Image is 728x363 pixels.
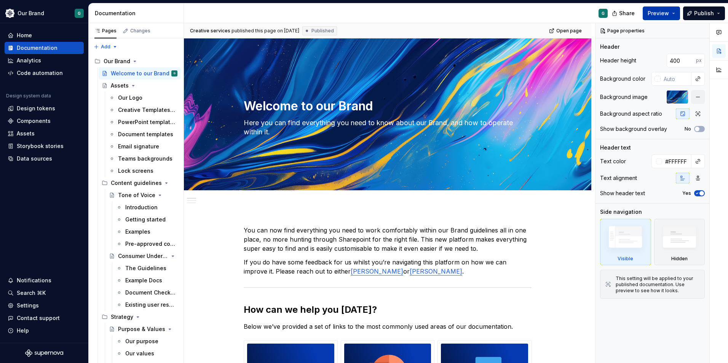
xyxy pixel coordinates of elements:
[600,43,619,51] div: Header
[113,347,180,360] a: Our values
[113,287,180,299] a: Document Checklist
[600,208,642,216] div: Side navigation
[616,275,700,294] div: This setting will be applied to your published documentation. Use preview to see how it looks.
[104,57,130,65] div: Our Brand
[118,94,142,102] div: Our Logo
[662,154,691,168] input: Auto
[600,110,662,118] div: Background aspect ratio
[5,42,84,54] a: Documentation
[111,82,129,89] div: Assets
[130,28,150,34] div: Changes
[5,54,84,67] a: Analytics
[78,10,81,16] div: G
[5,325,84,337] button: Help
[600,125,667,133] div: Show background overlay
[118,191,155,199] div: Tone of Voice
[106,250,180,262] a: Consumer Understanding
[99,67,180,80] a: Welcome to our BrandG
[600,174,637,182] div: Text alignment
[696,57,702,64] p: px
[118,118,176,126] div: PowerPoint templates
[95,10,180,17] div: Documentation
[125,277,162,284] div: Example Docs
[99,80,180,92] a: Assets
[5,140,84,152] a: Storybook stories
[244,258,532,276] p: If you do have some feedback for us whilst you’re navigating this platform on how we can improve ...
[600,219,651,265] div: Visible
[5,274,84,287] button: Notifications
[5,29,84,41] a: Home
[125,301,176,309] div: Existing user research
[17,105,55,112] div: Design tokens
[113,262,180,274] a: The Guidelines
[5,153,84,165] a: Data sources
[125,228,150,236] div: Examples
[17,277,51,284] div: Notifications
[602,10,605,16] div: G
[311,28,334,34] span: Published
[190,28,230,34] span: Creative services
[113,201,180,213] a: Introduction
[683,6,725,20] button: Publish
[113,226,180,238] a: Examples
[17,142,64,150] div: Storybook stories
[17,314,60,322] div: Contact support
[619,10,635,17] span: Share
[101,44,110,50] span: Add
[17,69,63,77] div: Code automation
[618,256,633,262] div: Visible
[91,41,120,52] button: Add
[125,240,176,248] div: Pre-approved copy
[244,226,532,253] p: You can now find everything you need to work comfortably within our Brand guidelines all in one p...
[111,313,133,321] div: Strategy
[608,6,640,20] button: Share
[17,57,41,64] div: Analytics
[113,274,180,287] a: Example Docs
[113,299,180,311] a: Existing user research
[125,289,176,296] div: Document Checklist
[244,322,532,331] p: Below we’ve provided a set of links to the most commonly used areas of our documentation.
[125,216,166,223] div: Getting started
[242,97,530,115] textarea: Welcome to our Brand
[106,153,180,165] a: Teams backgrounds
[667,54,696,67] input: Auto
[17,302,39,309] div: Settings
[410,267,462,275] a: [PERSON_NAME]
[5,299,84,312] a: Settings
[125,338,158,345] div: Our purpose
[600,158,626,165] div: Text color
[113,335,180,347] a: Our purpose
[6,93,51,99] div: Design system data
[111,179,162,187] div: Content guidelines
[231,28,299,34] div: published this page on [DATE]
[694,10,714,17] span: Publish
[106,128,180,140] a: Document templates
[682,190,691,196] label: Yes
[5,312,84,324] button: Contact support
[118,143,159,150] div: Email signature
[174,70,176,77] div: G
[18,10,44,17] div: Our Brand
[556,28,582,34] span: Open page
[5,287,84,299] button: Search ⌘K
[99,177,180,189] div: Content guidelines
[17,32,32,39] div: Home
[118,252,168,260] div: Consumer Understanding
[5,127,84,140] a: Assets
[106,189,180,201] a: Tone of Voice
[5,115,84,127] a: Components
[125,350,154,357] div: Our values
[661,72,691,86] input: Auto
[600,93,648,101] div: Background image
[600,57,636,64] div: Header height
[351,267,403,275] a: [PERSON_NAME]
[17,130,35,137] div: Assets
[17,155,52,162] div: Data sources
[111,70,169,77] div: Welcome to our Brand
[91,55,180,67] div: Our Brand
[106,116,180,128] a: PowerPoint templates
[25,349,63,357] svg: Supernova Logo
[106,140,180,153] a: Email signature
[125,204,158,211] div: Introduction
